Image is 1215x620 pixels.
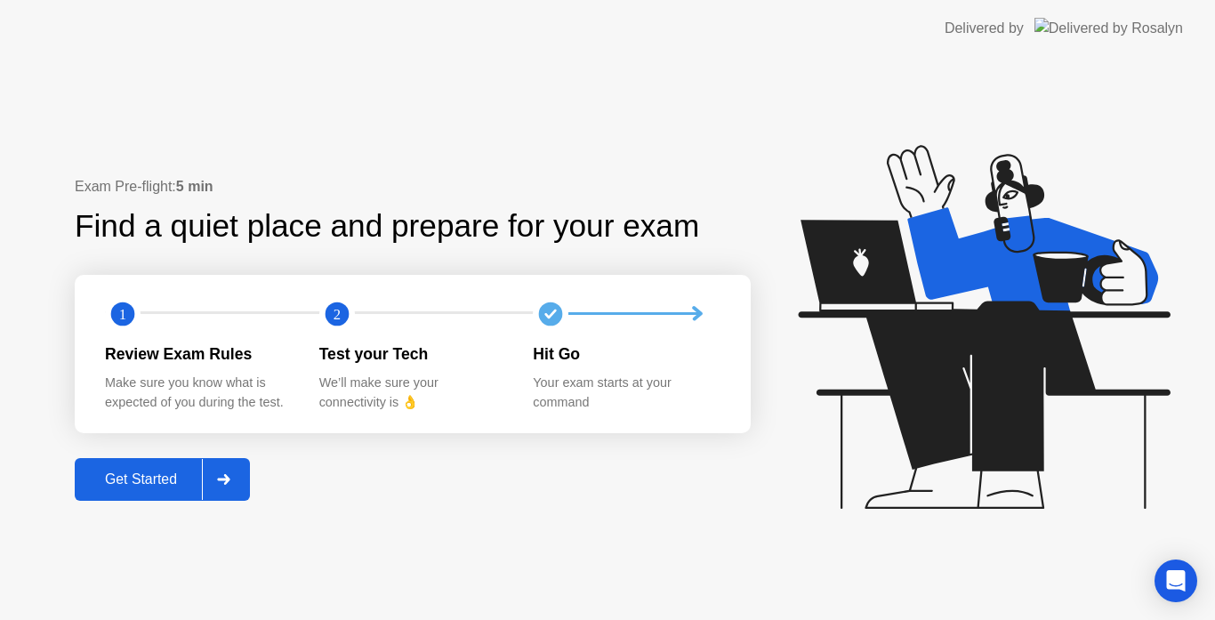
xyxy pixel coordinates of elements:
[1155,560,1197,602] div: Open Intercom Messenger
[533,374,719,412] div: Your exam starts at your command
[80,471,202,487] div: Get Started
[176,179,213,194] b: 5 min
[105,374,291,412] div: Make sure you know what is expected of you during the test.
[319,374,505,412] div: We’ll make sure your connectivity is 👌
[105,342,291,366] div: Review Exam Rules
[319,342,505,366] div: Test your Tech
[75,458,250,501] button: Get Started
[1034,18,1183,38] img: Delivered by Rosalyn
[533,342,719,366] div: Hit Go
[119,305,126,322] text: 1
[945,18,1024,39] div: Delivered by
[75,176,751,197] div: Exam Pre-flight:
[334,305,341,322] text: 2
[75,203,702,250] div: Find a quiet place and prepare for your exam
